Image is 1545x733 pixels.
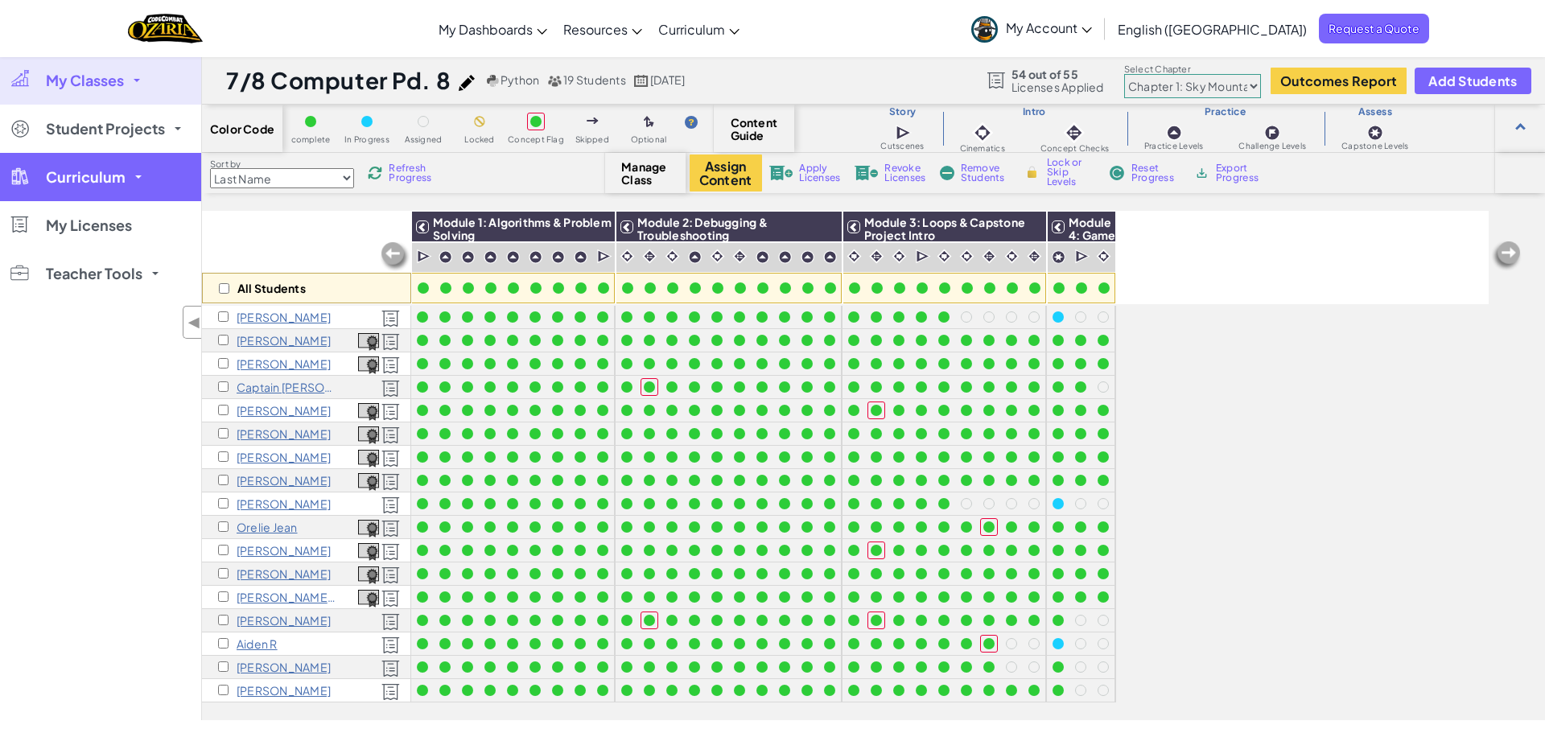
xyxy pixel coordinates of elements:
[381,333,400,351] img: Licensed
[237,684,331,697] p: Sebastian Sabio
[128,12,203,45] img: Home
[1490,240,1522,272] img: Arrow_Left_Inactive.png
[464,135,494,144] span: Locked
[1319,14,1429,43] a: Request a Quote
[379,241,411,273] img: Arrow_Left_Inactive.png
[563,72,626,87] span: 19 Students
[1238,142,1306,150] span: Challenge Levels
[547,75,562,87] img: MultipleUsers.png
[417,249,432,265] img: IconCutscene.svg
[650,7,748,51] a: Curriculum
[1075,249,1090,265] img: IconCutscene.svg
[358,520,379,537] img: certificate-icon.png
[1063,121,1086,144] img: IconInteractive.svg
[237,427,331,440] p: Eli Cummings
[358,543,379,561] img: certificate-icon.png
[587,117,599,124] img: IconSkippedLevel.svg
[358,587,379,606] a: View Course Completion Certificate
[884,163,925,183] span: Revoke Licenses
[799,163,840,183] span: Apply Licenses
[1271,68,1407,94] a: Outcomes Report
[487,75,499,87] img: python.png
[381,520,400,537] img: Licensed
[226,65,451,96] h1: 7/8 Computer Pd. 8
[46,170,126,184] span: Curriculum
[1047,158,1094,187] span: Lock or Skip Levels
[381,543,400,561] img: Licensed
[1144,142,1203,150] span: Practice Levels
[778,250,792,264] img: IconPracticeLevel.svg
[937,249,952,264] img: IconCinematic.svg
[961,163,1009,183] span: Remove Students
[506,250,520,264] img: IconPracticeLevel.svg
[358,331,379,349] a: View Course Completion Certificate
[381,426,400,444] img: Licensed
[869,249,884,264] img: IconInteractive.svg
[1011,80,1104,93] span: Licenses Applied
[916,249,931,265] img: IconCutscene.svg
[555,7,650,51] a: Resources
[237,567,331,580] p: Isaiah Krenz
[971,16,998,43] img: avatar
[1040,144,1109,153] span: Concept Checks
[46,121,165,136] span: Student Projects
[358,517,379,536] a: View Course Completion Certificate
[1131,163,1180,183] span: Reset Progress
[405,135,443,144] span: Assigned
[389,163,439,183] span: Refresh Progress
[128,12,203,45] a: Ozaria by CodeCombat logo
[459,75,475,91] img: iconPencil.svg
[381,403,400,421] img: Licensed
[642,249,657,264] img: IconInteractive.svg
[237,521,298,533] p: Orelie Jean
[855,166,879,180] img: IconLicenseRevoke.svg
[381,660,400,677] img: Licensed
[688,250,702,264] img: IconPracticeLevel.svg
[1110,7,1315,51] a: English ([GEOGRAPHIC_DATA])
[1006,19,1092,36] span: My Account
[658,21,725,38] span: Curriculum
[358,401,379,419] a: View Course Completion Certificate
[461,250,475,264] img: IconPracticeLevel.svg
[237,591,337,603] p: Jude Ellis Likeness
[1415,68,1531,94] button: Add Students
[1341,142,1408,150] span: Capstone Levels
[358,450,379,467] img: certificate-icon.png
[731,116,778,142] span: Content Guide
[892,249,907,264] img: IconCinematic.svg
[210,158,354,171] label: Sort by
[597,249,612,265] img: IconCutscene.svg
[1024,165,1040,179] img: IconLock.svg
[381,356,400,374] img: Licensed
[575,135,609,144] span: Skipped
[551,250,565,264] img: IconPracticeLevel.svg
[634,75,649,87] img: calendar.svg
[484,250,497,264] img: IconPracticeLevel.svg
[237,614,331,627] p: carlo m
[710,249,725,264] img: IconCinematic.svg
[237,637,278,650] p: Aiden R
[574,250,587,264] img: IconPracticeLevel.svg
[358,356,379,374] img: certificate-icon.png
[237,404,331,417] p: Immanuel Carballo
[501,72,539,87] span: Python
[960,144,1005,153] span: Cinematics
[1124,63,1261,76] label: Select Chapter
[439,21,533,38] span: My Dashboards
[942,105,1127,118] h3: Intro
[381,613,400,631] img: Licensed
[358,566,379,584] img: certificate-icon.png
[1011,68,1104,80] span: 54 out of 55
[971,121,994,144] img: IconCinematic.svg
[358,426,379,444] img: certificate-icon.png
[529,250,542,264] img: IconPracticeLevel.svg
[982,249,997,264] img: IconInteractive.svg
[187,311,201,334] span: ◀
[381,636,400,654] img: Licensed
[237,381,337,393] p: Captain Bloxbeard
[358,403,379,421] img: certificate-icon.png
[358,590,379,607] img: certificate-icon.png
[1367,125,1383,141] img: IconCapstoneLevel.svg
[769,166,793,180] img: IconLicenseApply.svg
[732,249,748,264] img: IconInteractive.svg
